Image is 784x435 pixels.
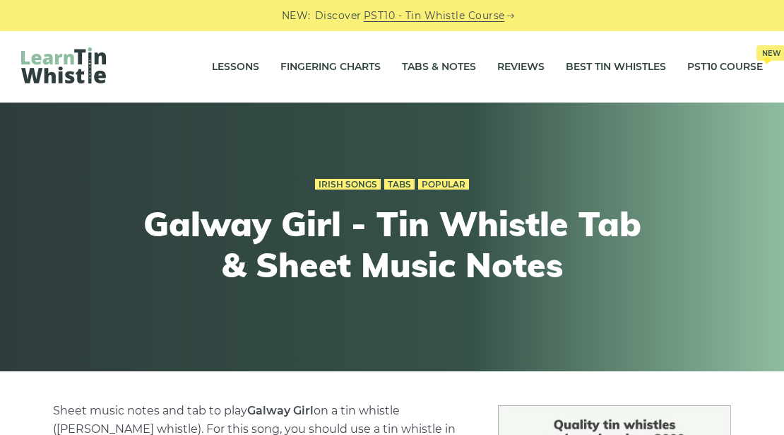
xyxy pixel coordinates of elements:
strong: Galway Girl [247,404,314,417]
a: Lessons [212,50,259,85]
img: LearnTinWhistle.com [21,47,106,83]
a: Popular [418,179,469,190]
a: Fingering Charts [280,50,381,85]
a: PST10 CourseNew [687,50,763,85]
a: Reviews [497,50,545,85]
a: Best Tin Whistles [566,50,666,85]
a: Tabs & Notes [402,50,476,85]
a: Irish Songs [315,179,381,190]
a: Tabs [384,179,415,190]
h1: Galway Girl - Tin Whistle Tab & Sheet Music Notes [132,204,652,285]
